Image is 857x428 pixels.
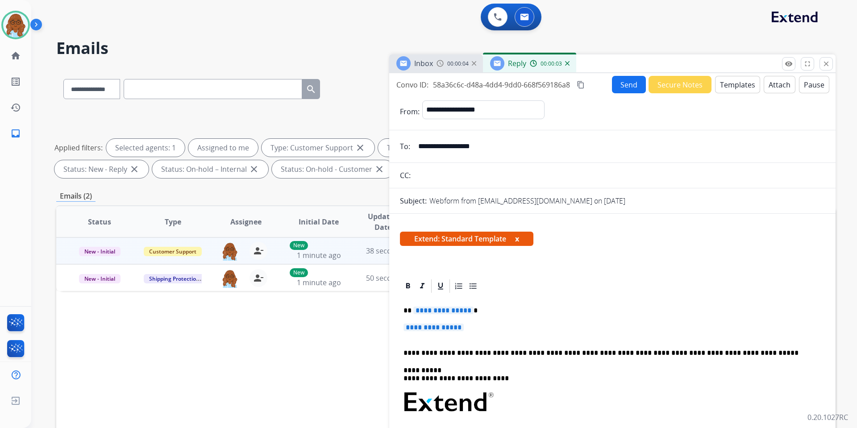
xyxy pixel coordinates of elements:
img: agent-avatar [221,242,239,261]
p: Applied filters: [54,142,103,153]
span: New - Initial [79,247,121,256]
button: Templates [715,76,760,93]
span: 00:00:04 [447,60,469,67]
mat-icon: history [10,102,21,113]
div: Selected agents: 1 [106,139,185,157]
mat-icon: list_alt [10,76,21,87]
button: Secure Notes [649,76,711,93]
span: Status [88,216,111,227]
div: Bullet List [466,279,480,293]
img: avatar [3,12,28,37]
mat-icon: inbox [10,128,21,139]
mat-icon: home [10,50,21,61]
mat-icon: close [129,164,140,175]
span: Reply [508,58,526,68]
mat-icon: search [306,84,316,95]
span: Customer Support [144,247,202,256]
span: Updated Date [363,211,404,233]
span: 38 seconds ago [366,246,418,256]
mat-icon: remove_red_eye [785,60,793,68]
mat-icon: close [249,164,259,175]
mat-icon: content_copy [577,81,585,89]
p: Emails (2) [56,191,96,202]
p: CC: [400,170,411,181]
div: Bold [401,279,415,293]
p: To: [400,141,410,152]
mat-icon: close [822,60,830,68]
span: 1 minute ago [297,278,341,287]
mat-icon: person_remove [253,245,264,256]
span: Type [165,216,181,227]
p: Webform from [EMAIL_ADDRESS][DOMAIN_NAME] on [DATE] [429,195,625,206]
p: Convo ID: [396,79,428,90]
span: 00:00:03 [541,60,562,67]
mat-icon: close [374,164,385,175]
mat-icon: fullscreen [803,60,811,68]
button: Send [612,76,646,93]
span: 50 seconds ago [366,273,418,283]
p: From: [400,106,420,117]
button: Attach [764,76,795,93]
button: Pause [799,76,829,93]
img: agent-avatar [221,269,239,288]
div: Status: On-hold - Customer [272,160,394,178]
p: New [290,241,308,250]
span: Assignee [230,216,262,227]
div: Status: On-hold – Internal [152,160,268,178]
div: Italic [416,279,429,293]
span: 58a36c6c-d48a-4dd4-9dd0-668f569186a8 [433,80,570,90]
div: Assigned to me [188,139,258,157]
span: Shipping Protection [144,274,205,283]
mat-icon: close [355,142,366,153]
p: Subject: [400,195,427,206]
span: Extend: Standard Template [400,232,533,246]
div: Status: New - Reply [54,160,149,178]
div: Type: Shipping Protection [378,139,495,157]
span: New - Initial [79,274,121,283]
span: 1 minute ago [297,250,341,260]
div: Underline [434,279,447,293]
div: Type: Customer Support [262,139,374,157]
span: Inbox [414,58,433,68]
p: New [290,268,308,277]
span: Initial Date [299,216,339,227]
h2: Emails [56,39,836,57]
mat-icon: person_remove [253,273,264,283]
p: 0.20.1027RC [807,412,848,423]
button: x [515,233,519,244]
div: Ordered List [452,279,466,293]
